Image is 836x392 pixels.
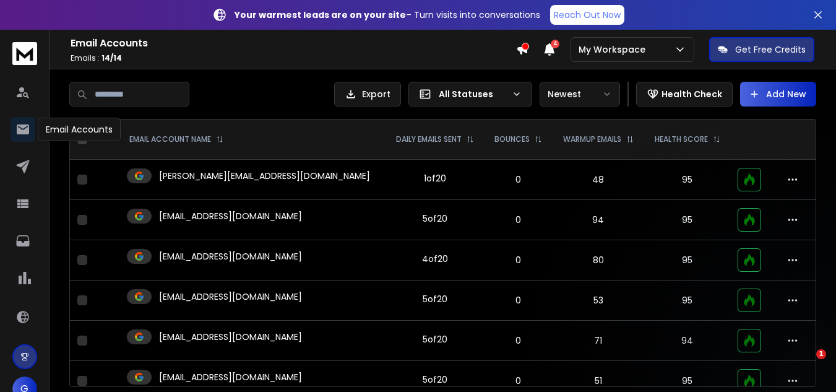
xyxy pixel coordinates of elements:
p: Reach Out Now [554,9,621,21]
p: [EMAIL_ADDRESS][DOMAIN_NAME] [159,371,302,383]
div: Email Accounts [38,118,121,141]
div: EMAIL ACCOUNT NAME [129,134,223,144]
h1: Email Accounts [71,36,516,51]
td: 48 [553,160,644,200]
p: BOUNCES [494,134,530,144]
span: 14 / 14 [101,53,122,63]
p: [EMAIL_ADDRESS][DOMAIN_NAME] [159,250,302,263]
img: logo [12,42,37,65]
button: Export [334,82,401,107]
p: [PERSON_NAME][EMAIL_ADDRESS][DOMAIN_NAME] [159,170,370,182]
strong: Your warmest leads are on your site [235,9,406,21]
p: [EMAIL_ADDRESS][DOMAIN_NAME] [159,290,302,303]
p: 0 [492,254,545,266]
p: My Workspace [579,43,650,56]
button: Get Free Credits [709,37,814,62]
td: 71 [553,321,644,361]
div: 5 of 20 [423,212,447,225]
td: 95 [644,200,731,240]
button: Newest [540,82,620,107]
td: 95 [644,160,731,200]
p: 0 [492,334,545,347]
p: Health Check [661,88,722,100]
p: 0 [492,214,545,226]
a: Reach Out Now [550,5,624,25]
p: 0 [492,173,545,186]
div: 5 of 20 [423,333,447,346]
td: 94 [553,200,644,240]
p: All Statuses [439,88,507,100]
button: Add New [740,82,816,107]
div: 1 of 20 [424,172,446,185]
div: 5 of 20 [423,373,447,386]
span: 4 [551,40,559,48]
p: 0 [492,294,545,307]
td: 80 [553,240,644,281]
p: Emails : [71,53,516,63]
p: [EMAIL_ADDRESS][DOMAIN_NAME] [159,331,302,343]
p: WARMUP EMAILS [563,134,621,144]
iframe: Intercom live chat [791,349,821,379]
p: Get Free Credits [735,43,806,56]
p: HEALTH SCORE [655,134,708,144]
td: 95 [644,240,731,281]
td: 53 [553,281,644,321]
p: [EMAIL_ADDRESS][DOMAIN_NAME] [159,210,302,222]
div: 4 of 20 [422,253,448,265]
button: Health Check [636,82,733,107]
p: 0 [492,375,545,387]
span: 1 [816,349,826,359]
div: 5 of 20 [423,293,447,305]
p: DAILY EMAILS SENT [396,134,462,144]
p: – Turn visits into conversations [235,9,540,21]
